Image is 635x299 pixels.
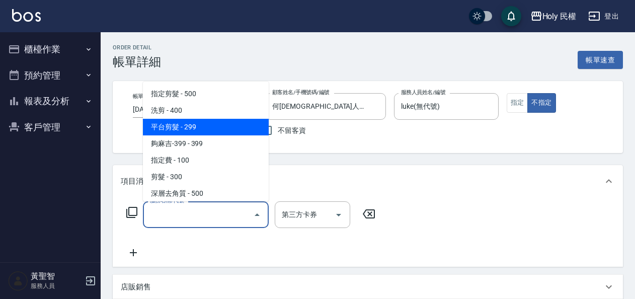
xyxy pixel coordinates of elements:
[113,165,623,197] div: 項目消費
[4,62,97,89] button: 預約管理
[272,89,330,96] label: 顧客姓名/手機號碼/編號
[113,197,623,267] div: 項目消費
[113,275,623,299] div: 店販銷售
[113,44,161,51] h2: Order detail
[143,86,269,102] span: 指定剪髮 - 500
[143,152,269,169] span: 指定費 - 100
[401,89,445,96] label: 服務人員姓名/編號
[4,36,97,62] button: 櫃檯作業
[278,125,306,136] span: 不留客資
[31,271,82,281] h5: 黃聖智
[8,271,28,291] img: Person
[12,9,41,22] img: Logo
[121,176,151,187] p: 項目消費
[527,93,555,113] button: 不指定
[133,93,154,100] label: 帳單日期
[143,135,269,152] span: 夠麻吉-399 - 399
[507,93,528,113] button: 指定
[249,207,265,223] button: Close
[143,169,269,185] span: 剪髮 - 300
[4,88,97,114] button: 報表及分析
[542,10,577,23] div: Holy 民權
[578,51,623,69] button: 帳單速查
[526,6,581,27] button: Holy 民權
[143,102,269,119] span: 洗剪 - 400
[31,281,82,290] p: 服務人員
[584,7,623,26] button: 登出
[331,207,347,223] button: Open
[121,282,151,292] p: 店販銷售
[143,185,269,202] span: 深層去角質 - 500
[133,101,213,118] input: YYYY/MM/DD hh:mm
[143,119,269,135] span: 平台剪髮 - 299
[113,55,161,69] h3: 帳單詳細
[501,6,521,26] button: save
[4,114,97,140] button: 客戶管理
